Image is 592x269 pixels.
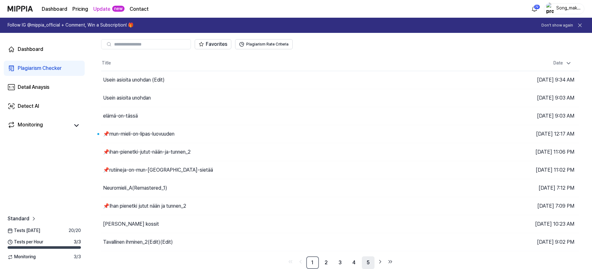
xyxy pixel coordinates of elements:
[334,256,347,269] a: 3
[376,257,385,266] a: Go to next page
[460,107,579,125] td: [DATE] 9:03 AM
[74,254,81,260] span: 3 / 3
[348,256,361,269] a: 4
[4,61,85,76] a: Plagiarism Checker
[529,4,540,14] button: 알림72
[8,215,29,223] span: Standard
[531,5,538,13] img: 알림
[112,6,125,12] div: new
[296,257,305,266] a: Go to previous page
[551,58,574,68] div: Date
[386,257,395,266] a: Go to last page
[18,64,62,72] div: Plagiarism Checker
[286,257,295,266] a: Go to first page
[72,5,88,13] button: Pricing
[235,39,293,49] button: Plagiarism Rate Criteria
[8,254,36,260] span: Monitoring
[18,121,43,130] div: Monitoring
[69,228,81,234] span: 20 / 20
[18,46,43,53] div: Dashboard
[4,80,85,95] a: Detail Anaysis
[534,4,540,9] div: 72
[101,56,460,71] th: Title
[195,39,231,49] button: Favorites
[103,76,165,84] div: Usein asioita unohdan (Edit)
[8,121,70,130] a: Monitoring
[103,148,191,156] div: 📌ihan-pienetki-jutut-nään-ja-tunnen_2
[320,256,333,269] a: 2
[8,228,40,234] span: Tests [DATE]
[103,202,186,210] div: 📌Ihan pienetki jutut nään ja tunnen_2
[103,94,151,102] div: Usein asioita unohdan
[541,23,573,28] button: Don't show again
[74,239,81,245] span: 3 / 3
[8,215,37,223] a: Standard
[103,130,174,138] div: 📌mun-mieli-on-lipas-luovuuden
[306,256,319,269] a: 1
[8,22,133,28] h1: Follow IG @mippia_official + Comment, Win a Subscription! 🎁
[130,5,149,13] a: Contact
[362,256,375,269] a: 5
[101,256,579,269] nav: pagination
[103,112,138,120] div: elämä-on-tässä
[4,99,85,114] a: Detect AI
[460,233,579,251] td: [DATE] 9:02 PM
[460,215,579,233] td: [DATE] 10:23 AM
[460,125,579,143] td: [DATE] 12:17 AM
[460,197,579,215] td: [DATE] 7:09 PM
[103,166,213,174] div: 📌rutiineja-on-mun-[GEOGRAPHIC_DATA]-sietää
[556,5,580,12] div: Song_maker_44
[460,71,579,89] td: [DATE] 9:34 AM
[18,102,39,110] div: Detect AI
[460,161,579,179] td: [DATE] 11:02 PM
[460,143,579,161] td: [DATE] 11:06 PM
[18,83,49,91] div: Detail Anaysis
[460,89,579,107] td: [DATE] 9:03 AM
[460,179,579,197] td: [DATE] 7:12 PM
[103,238,173,246] div: Tavallinen ihminen_2(Edit)(Edit)
[4,42,85,57] a: Dashboard
[93,5,110,13] a: Update
[103,220,159,228] div: [PERSON_NAME] kossit
[544,3,584,14] button: profileSong_maker_44
[8,239,43,245] span: Tests per Hour
[42,5,67,13] a: Dashboard
[103,184,167,192] div: Neuromieli_A(Remastered_1)
[546,3,554,15] img: profile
